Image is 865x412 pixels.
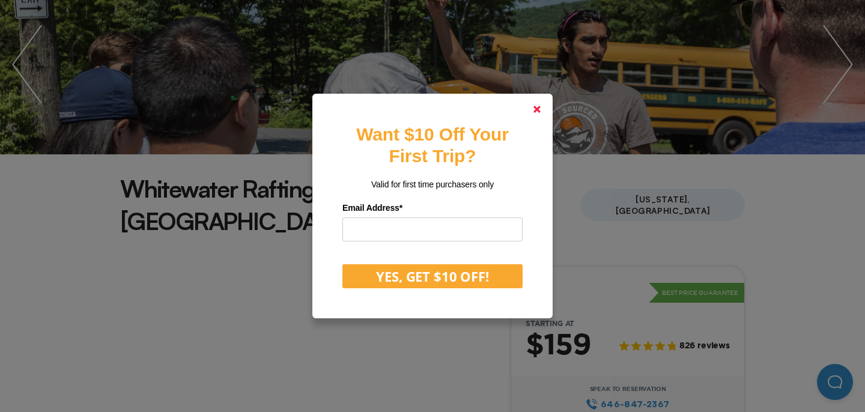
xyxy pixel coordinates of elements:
[342,199,523,217] label: Email Address
[399,203,402,213] span: Required
[523,95,551,124] a: Close
[371,180,494,189] span: Valid for first time purchasers only
[356,124,508,166] strong: Want $10 Off Your First Trip?
[342,264,523,288] button: YES, GET $10 OFF!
